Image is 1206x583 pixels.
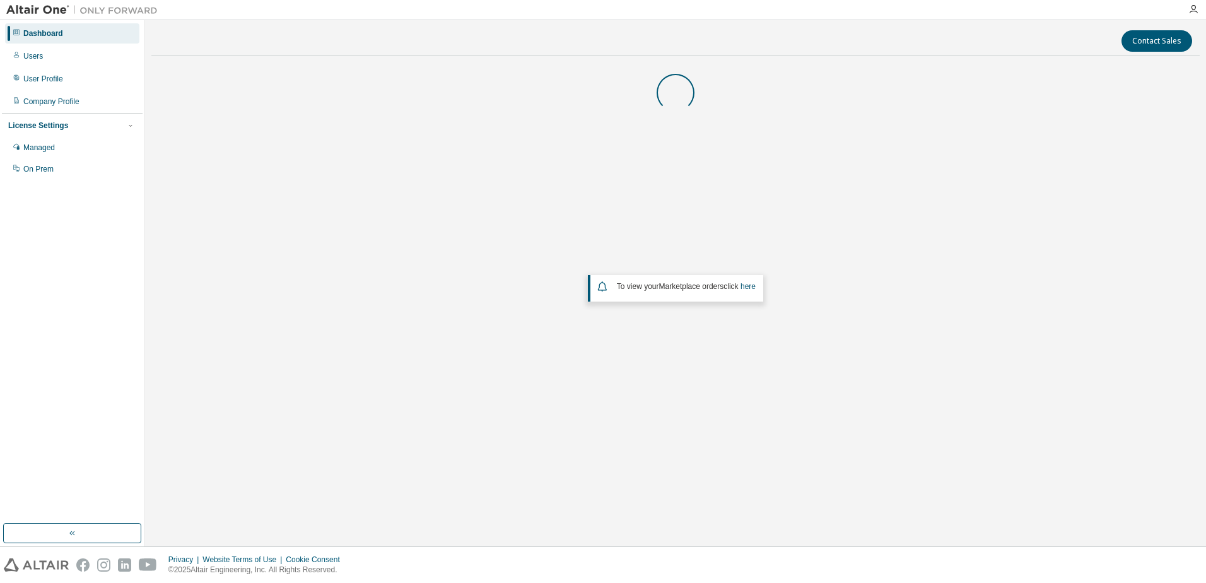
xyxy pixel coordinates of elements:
[617,282,756,291] span: To view your click
[6,4,164,16] img: Altair One
[23,164,54,174] div: On Prem
[4,558,69,572] img: altair_logo.svg
[23,28,63,38] div: Dashboard
[168,565,348,575] p: © 2025 Altair Engineering, Inc. All Rights Reserved.
[659,282,724,291] em: Marketplace orders
[202,555,286,565] div: Website Terms of Use
[1121,30,1192,52] button: Contact Sales
[118,558,131,572] img: linkedin.svg
[97,558,110,572] img: instagram.svg
[23,51,43,61] div: Users
[23,97,79,107] div: Company Profile
[76,558,90,572] img: facebook.svg
[168,555,202,565] div: Privacy
[139,558,157,572] img: youtube.svg
[286,555,347,565] div: Cookie Consent
[23,74,63,84] div: User Profile
[23,143,55,153] div: Managed
[8,121,68,131] div: License Settings
[741,282,756,291] a: here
